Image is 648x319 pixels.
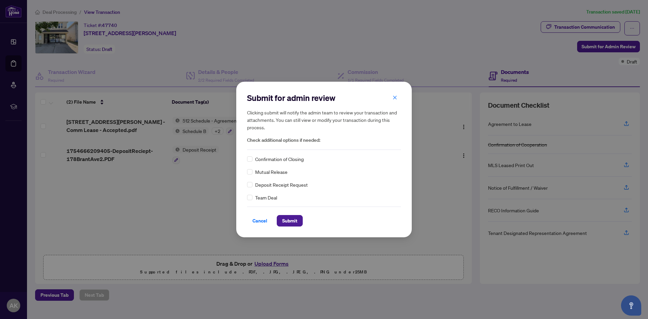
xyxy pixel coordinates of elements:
span: Mutual Release [255,168,288,176]
button: Cancel [247,215,273,227]
span: Cancel [252,215,267,226]
span: Check additional options if needed: [247,136,401,144]
span: Deposit Receipt Request [255,181,308,188]
button: Submit [277,215,303,227]
span: Submit [282,215,297,226]
span: Confirmation of Closing [255,155,304,163]
h5: Clicking submit will notify the admin team to review your transaction and attachments. You can st... [247,109,401,131]
button: Open asap [621,295,641,316]
span: Team Deal [255,194,277,201]
h2: Submit for admin review [247,92,401,103]
span: close [393,95,397,100]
